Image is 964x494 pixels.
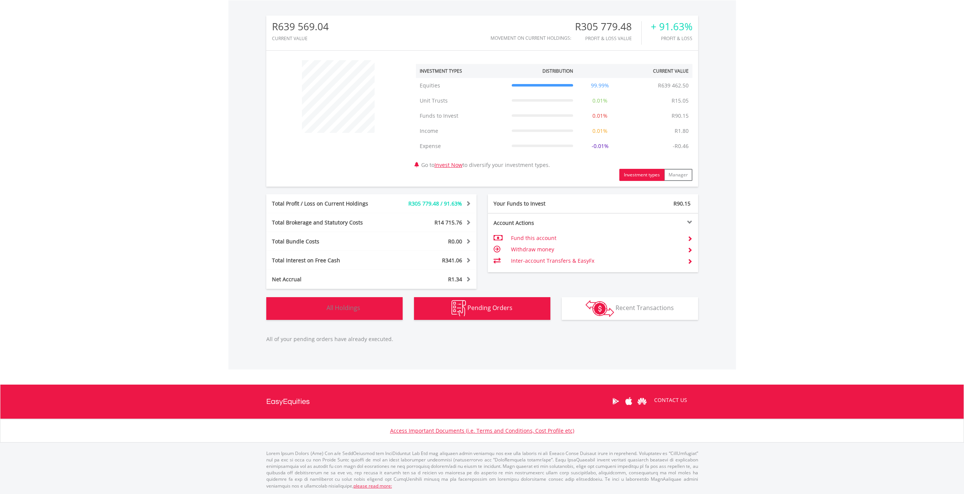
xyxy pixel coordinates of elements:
div: Movement on Current Holdings: [491,36,571,41]
a: EasyEquities [266,385,310,419]
img: holdings-wht.png [309,300,325,316]
td: Unit Trusts [416,93,508,108]
th: Current Value [623,64,692,78]
td: 0.01% [577,123,623,139]
td: Inter-account Transfers & EasyFx [511,255,681,266]
td: -0.01% [577,139,623,154]
div: Profit & Loss [651,36,692,41]
button: Recent Transactions [562,297,698,320]
p: All of your pending orders have already executed. [266,335,698,343]
div: R305 779.48 [575,21,641,32]
div: Total Bundle Costs [266,238,389,245]
p: Lorem Ipsum Dolors (Ame) Con a/e SeddOeiusmod tem InciDiduntut Lab Etd mag aliquaen admin veniamq... [266,450,698,489]
div: Total Brokerage and Statutory Costs [266,219,389,226]
td: 0.01% [577,93,623,108]
span: R90.15 [673,200,691,207]
div: Account Actions [488,219,593,227]
a: Apple [622,390,636,413]
span: R305 779.48 / 91.63% [408,200,462,207]
td: R90.15 [668,108,692,123]
span: Pending Orders [467,304,512,312]
td: 99.99% [577,78,623,93]
td: Funds to Invest [416,108,508,123]
button: Investment types [619,169,664,181]
td: Fund this account [511,232,681,244]
div: Total Interest on Free Cash [266,257,389,264]
span: R341.06 [442,257,462,264]
img: pending_instructions-wht.png [452,300,466,316]
div: + 91.63% [651,21,692,32]
span: R0.00 [448,238,462,245]
span: R1.34 [448,276,462,283]
td: -R0.46 [669,139,692,154]
div: Your Funds to Invest [488,200,593,207]
img: transactions-zar-wht.png [586,300,614,317]
span: All Holdings [327,304,360,312]
div: CURRENT VALUE [272,36,329,41]
a: Huawei [636,390,649,413]
a: please read more: [353,483,392,489]
td: Expense [416,139,508,154]
td: Equities [416,78,508,93]
td: 0.01% [577,108,623,123]
a: Google Play [609,390,622,413]
a: Invest Now [434,161,462,168]
span: R14 715.76 [434,219,462,226]
div: R639 569.04 [272,21,329,32]
td: Withdraw money [511,244,681,255]
div: Profit & Loss Value [575,36,641,41]
div: Go to to diversify your investment types. [410,56,698,181]
div: Net Accrual [266,276,389,283]
td: R1.80 [671,123,692,139]
td: Income [416,123,508,139]
td: R15.05 [668,93,692,108]
th: Investment Types [416,64,508,78]
div: Total Profit / Loss on Current Holdings [266,200,389,207]
button: All Holdings [266,297,403,320]
a: Access Important Documents (i.e. Terms and Conditions, Cost Profile etc) [390,427,574,434]
div: Distribution [542,68,573,74]
button: Pending Orders [414,297,550,320]
td: R639 462.50 [654,78,692,93]
button: Manager [664,169,692,181]
a: CONTACT US [649,390,692,411]
span: Recent Transactions [616,304,674,312]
